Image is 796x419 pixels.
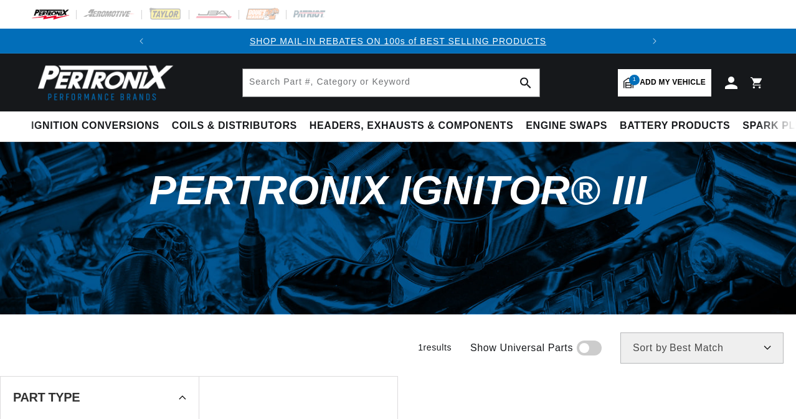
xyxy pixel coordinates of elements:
span: Engine Swaps [526,120,607,133]
select: Sort by [620,332,784,364]
a: 1Add my vehicle [618,69,711,97]
input: Search Part #, Category or Keyword [243,69,539,97]
summary: Ignition Conversions [31,111,166,141]
span: Coils & Distributors [172,120,297,133]
span: Ignition Conversions [31,120,159,133]
span: Battery Products [620,120,730,133]
span: Show Universal Parts [470,340,573,356]
div: Announcement [154,34,643,48]
summary: Headers, Exhausts & Components [303,111,519,141]
div: 1 of 2 [154,34,643,48]
span: Sort by [633,343,667,353]
span: Add my vehicle [640,77,706,88]
span: Headers, Exhausts & Components [310,120,513,133]
button: search button [512,69,539,97]
button: Translation missing: en.sections.announcements.next_announcement [642,29,667,54]
button: Translation missing: en.sections.announcements.previous_announcement [129,29,154,54]
a: SHOP MAIL-IN REBATES ON 100s of BEST SELLING PRODUCTS [250,36,546,46]
span: PerTronix Ignitor® III [149,167,647,213]
summary: Engine Swaps [519,111,614,141]
span: Part Type [13,391,80,403]
span: 1 [629,75,640,85]
summary: Battery Products [614,111,736,141]
img: Pertronix [31,61,174,104]
summary: Coils & Distributors [166,111,303,141]
span: 1 results [418,342,452,352]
